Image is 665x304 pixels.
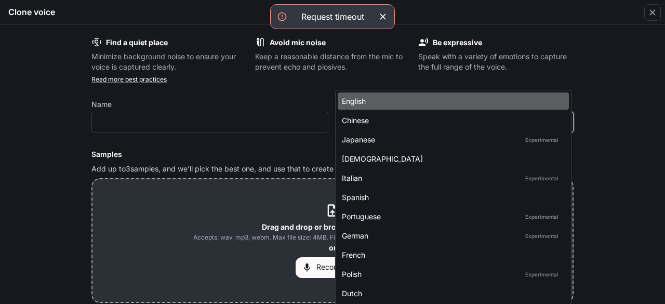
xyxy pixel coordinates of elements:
p: Experimental [523,231,561,241]
div: Polish [342,269,561,280]
div: [DEMOGRAPHIC_DATA] [342,153,561,164]
p: Experimental [523,135,561,144]
div: Italian [342,173,561,183]
div: English [342,96,561,107]
div: German [342,230,561,241]
p: Experimental [523,174,561,183]
div: Dutch [342,288,561,299]
div: French [342,249,561,260]
div: Request timeout [301,10,364,23]
p: Experimental [523,212,561,221]
div: Portuguese [342,211,561,222]
div: Spanish [342,192,561,203]
div: Chinese [342,115,561,126]
p: Experimental [523,270,561,279]
div: Japanese [342,134,561,145]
